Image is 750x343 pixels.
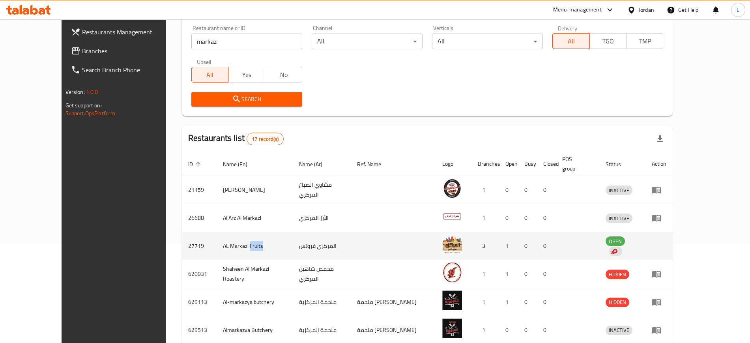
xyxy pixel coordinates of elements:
[65,108,116,118] a: Support.OpsPlatform
[82,27,180,37] span: Restaurants Management
[518,204,537,232] td: 0
[606,186,632,195] div: INACTIVE
[247,133,284,145] div: Total records count
[556,36,586,47] span: All
[645,152,673,176] th: Action
[589,33,627,49] button: TGO
[606,298,629,307] span: HIDDEN
[537,152,556,176] th: Closed
[65,41,187,60] a: Branches
[198,94,296,104] span: Search
[537,232,556,260] td: 0
[247,135,283,143] span: 17 record(s)
[652,213,666,223] div: Menu
[217,232,293,260] td: AL Markazi Fruits
[217,176,293,204] td: [PERSON_NAME]
[593,36,623,47] span: TGO
[82,46,180,56] span: Branches
[293,232,351,260] td: المركزي فروتس
[293,288,351,316] td: ملحمة المركزية
[228,67,265,82] button: Yes
[652,325,666,335] div: Menu
[442,234,462,254] img: AL Markazi Fruits
[442,319,462,338] img: Almarkazya Butchery
[537,288,556,316] td: 0
[537,204,556,232] td: 0
[432,34,543,49] div: All
[499,232,518,260] td: 1
[442,291,462,310] img: Al-markazya butchery
[191,92,302,107] button: Search
[639,6,654,14] div: Jordan
[606,270,629,279] span: HIDDEN
[606,214,632,223] div: INACTIVE
[293,204,351,232] td: الأرز المركزي
[232,69,262,81] span: Yes
[537,260,556,288] td: 0
[518,260,537,288] td: 0
[217,204,293,232] td: Al Arz Al Markazi
[537,176,556,204] td: 0
[606,326,632,335] span: INACTIVE
[552,33,589,49] button: All
[182,232,217,260] td: 27719
[562,154,590,173] span: POS group
[626,33,663,49] button: TMP
[442,206,462,226] img: Al Arz Al Markazi
[606,159,631,169] span: Status
[217,260,293,288] td: Shaheen Al Markazi Roastery
[182,204,217,232] td: 26688
[195,69,225,81] span: All
[518,232,537,260] td: 0
[518,288,537,316] td: 0
[471,232,499,260] td: 3
[471,176,499,204] td: 1
[188,132,284,145] h2: Restaurants list
[499,260,518,288] td: 1
[65,22,187,41] a: Restaurants Management
[630,36,660,47] span: TMP
[191,67,228,82] button: All
[65,100,102,111] span: Get support on:
[268,69,299,81] span: No
[182,260,217,288] td: 620031
[471,152,499,176] th: Branches
[610,248,617,255] img: delivery hero logo
[606,186,632,195] span: INACTIVE
[265,67,302,82] button: No
[65,87,85,97] span: Version:
[312,34,423,49] div: All
[357,159,391,169] span: Ref. Name
[499,288,518,316] td: 1
[737,6,739,14] span: L
[191,34,302,49] input: Search for restaurant name or ID..
[293,260,351,288] td: محمص شاهين المركزي
[351,288,436,316] td: ملحمة [PERSON_NAME]
[652,297,666,307] div: Menu
[499,204,518,232] td: 0
[606,236,625,246] div: OPEN
[223,159,258,169] span: Name (En)
[553,5,602,15] div: Menu-management
[299,159,333,169] span: Name (Ar)
[499,152,518,176] th: Open
[471,204,499,232] td: 1
[188,159,203,169] span: ID
[217,288,293,316] td: Al-markazya butchery
[82,65,180,75] span: Search Branch Phone
[609,247,622,256] div: Indicates that the vendor menu management has been moved to DH Catalog service
[436,152,471,176] th: Logo
[197,59,211,64] label: Upsell
[86,87,98,97] span: 1.0.0
[518,176,537,204] td: 0
[471,260,499,288] td: 1
[65,60,187,79] a: Search Branch Phone
[499,176,518,204] td: 0
[471,288,499,316] td: 1
[518,152,537,176] th: Busy
[558,25,578,31] label: Delivery
[293,176,351,204] td: مشاوي الصباغ المركزي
